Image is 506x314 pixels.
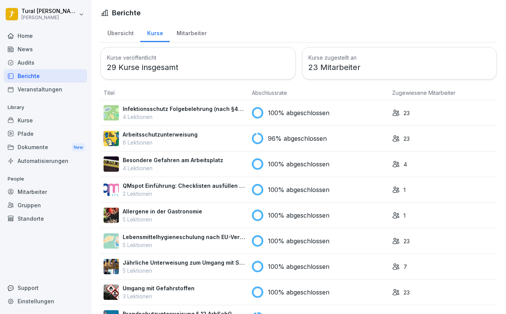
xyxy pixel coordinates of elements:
p: 100% abgeschlossen [268,108,329,117]
p: 100% abgeschlossen [268,211,329,220]
div: New [72,143,85,152]
p: Library [4,101,87,114]
p: Lebensmittelhygieneschulung nach EU-Verordnung (EG) Nr. 852 / 2004 [123,233,246,241]
a: Mitarbeiter [170,23,213,42]
img: etou62n52bjq4b8bjpe35whp.png [104,259,119,274]
a: Gruppen [4,198,87,212]
p: 100% abgeschlossen [268,236,329,246]
span: Zugewiesene Mitarbeiter [392,89,456,96]
a: Audits [4,56,87,69]
p: 29 Kurse insgesamt [107,62,289,73]
p: Tural [PERSON_NAME] [21,8,77,15]
p: 23 Mitarbeiter [308,62,491,73]
p: 23 [404,109,410,117]
a: Mitarbeiter [4,185,87,198]
p: Besondere Gefahren am Arbeitsplatz [123,156,223,164]
img: tgff07aey9ahi6f4hltuk21p.png [104,105,119,120]
a: Standorte [4,212,87,225]
a: Pfade [4,127,87,140]
h3: Kurse veröffentlicht [107,54,289,62]
img: zq4t51x0wy87l3xh8s87q7rq.png [104,156,119,172]
a: Automatisierungen [4,154,87,168]
div: Support [4,281,87,294]
img: bgsrfyvhdm6180ponve2jajk.png [104,131,119,146]
a: Home [4,29,87,42]
h1: Berichte [112,8,141,18]
a: Übersicht [101,23,140,42]
p: 1 [404,186,405,194]
p: 100% abgeschlossen [268,159,329,169]
h3: Kurse zugestellt an [308,54,491,62]
span: Titel [104,89,115,96]
p: [PERSON_NAME] [21,15,77,20]
th: Abschlussrate [249,86,389,100]
p: 23 [404,135,410,143]
a: Veranstaltungen [4,83,87,96]
p: 23 [404,288,410,296]
a: News [4,42,87,56]
p: Arbeitsschutzunterweisung [123,130,198,138]
p: 4 [404,160,407,168]
p: People [4,173,87,185]
p: Infektionsschutz Folgebelehrung (nach §43 IfSG) [123,105,246,113]
p: 5 Lektionen [123,267,246,275]
p: Allergene in der Gastronomie [123,207,202,215]
p: 100% abgeschlossen [268,262,329,271]
p: 4 Lektionen [123,164,223,172]
p: 6 Lektionen [123,138,198,146]
a: DokumenteNew [4,140,87,155]
p: 100% abgeschlossen [268,288,329,297]
a: Einstellungen [4,294,87,308]
img: gxsnf7ygjsfsmxd96jxi4ufn.png [104,233,119,249]
p: Jährliche Unterweisung zum Umgang mit Schankanlagen [123,259,246,267]
p: 5 Lektionen [123,215,202,223]
p: 23 [404,237,410,245]
p: 1 [404,212,405,220]
p: 5 Lektionen [123,241,246,249]
p: 7 [404,263,407,271]
img: ro33qf0i8ndaw7nkfv0stvse.png [104,285,119,300]
img: gsgognukgwbtoe3cnlsjjbmw.png [104,208,119,223]
a: Berichte [4,69,87,83]
p: QMspot Einführung: Checklisten ausfüllen - Wie? Wann? Warum? [123,182,246,190]
a: Kurse [140,23,170,42]
p: 2 Lektionen [123,190,246,198]
p: 96% abgeschlossen [268,134,327,143]
p: 4 Lektionen [123,113,246,121]
img: rsy9vu330m0sw5op77geq2rv.png [104,182,119,197]
div: Dokumente [4,140,87,155]
p: 3 Lektionen [123,292,195,300]
a: Kurse [4,114,87,127]
p: 100% abgeschlossen [268,185,329,194]
p: Umgang mit Gefahrstoffen [123,284,195,292]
